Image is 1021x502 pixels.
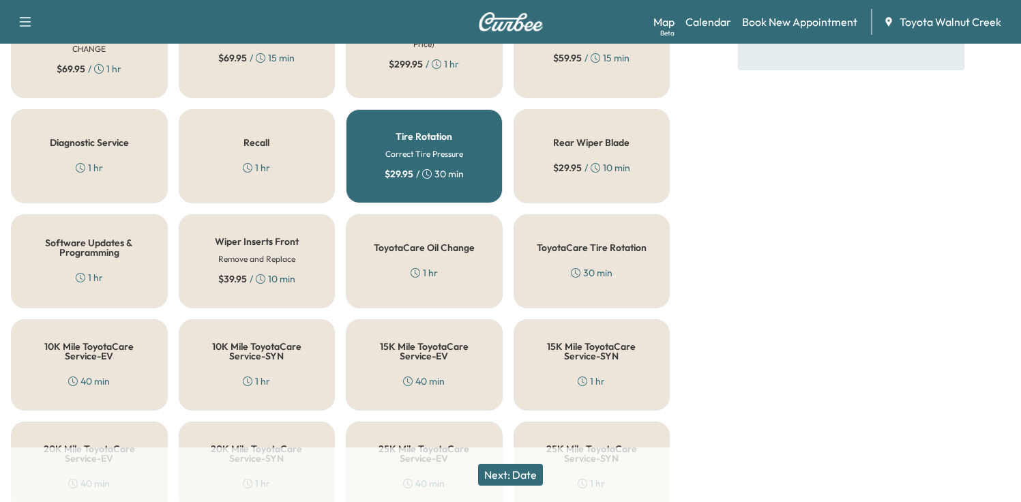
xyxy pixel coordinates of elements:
div: 1 hr [76,161,103,175]
span: $ 69.95 [57,62,85,76]
h5: 10K Mile ToyotaCare Service-EV [33,342,145,361]
h5: Recall [243,138,269,147]
h5: 25K Mile ToyotaCare Service-EV [368,444,480,463]
h6: Correct Tire Pressure [385,148,463,160]
h5: ToyotaCare Tire Rotation [537,243,647,252]
span: $ 39.95 [218,272,247,286]
h5: Diagnostic Service [50,138,129,147]
h5: 10K Mile ToyotaCare Service-SYN [201,342,313,361]
span: $ 29.95 [553,161,582,175]
a: MapBeta [653,14,675,30]
div: 40 min [403,374,445,388]
div: / 1 hr [57,62,121,76]
span: Toyota Walnut Creek [900,14,1001,30]
span: $ 29.95 [385,167,413,181]
span: $ 69.95 [218,51,247,65]
h5: ToyotaCare Oil Change [374,243,475,252]
h5: 20K Mile ToyotaCare Service-SYN [201,444,313,463]
div: / 15 min [553,51,630,65]
div: / 15 min [218,51,295,65]
a: Calendar [685,14,731,30]
h6: Remove and Replace [218,253,295,265]
div: / 1 hr [389,57,459,71]
img: Curbee Logo [478,12,544,31]
div: / 30 min [385,167,464,181]
a: Book New Appointment [742,14,857,30]
div: 1 hr [243,374,270,388]
div: / 10 min [218,272,295,286]
div: 40 min [68,374,110,388]
span: $ 59.95 [553,51,582,65]
h5: 15K Mile ToyotaCare Service-EV [368,342,480,361]
div: 1 hr [76,271,103,284]
div: / 10 min [553,161,630,175]
h5: 15K Mile ToyotaCare Service-SYN [536,342,648,361]
h5: Software Updates & Programming [33,238,145,257]
h5: 25K Mile ToyotaCare Service-SYN [536,444,648,463]
div: 30 min [571,266,612,280]
h5: Wiper Inserts Front [215,237,299,246]
h5: 20K Mile ToyotaCare Service-EV [33,444,145,463]
h5: Tire Rotation [396,132,452,141]
span: $ 299.95 [389,57,423,71]
div: Beta [660,28,675,38]
div: 1 hr [243,161,270,175]
h5: Rear Wiper Blade [553,138,630,147]
div: 1 hr [578,374,605,388]
button: Next: Date [478,464,543,486]
div: 1 hr [411,266,438,280]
